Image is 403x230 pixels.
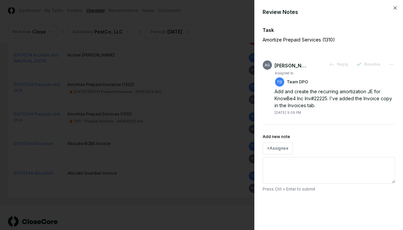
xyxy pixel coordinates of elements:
[263,27,395,34] div: Task
[275,88,395,109] div: Add and create the recurring amortization JE for KnowBe4 Inc Inv#22225. I've added the Invoice co...
[325,58,352,70] button: Reply
[275,62,308,69] div: [PERSON_NAME]
[287,79,308,85] p: Team DPO
[364,61,380,67] span: Resolve
[263,142,293,154] button: +Assignee
[263,36,372,43] p: Amortize Prepaid Services (1310)
[277,80,282,85] span: TD
[275,110,301,115] div: [DATE] 9:09 PM
[275,70,308,76] td: Assigned to:
[263,134,290,139] label: Add new note
[265,63,270,68] span: AG
[352,58,384,70] button: Resolve
[263,8,395,16] div: Review Notes
[263,186,395,192] p: Press Ctrl + Enter to submit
